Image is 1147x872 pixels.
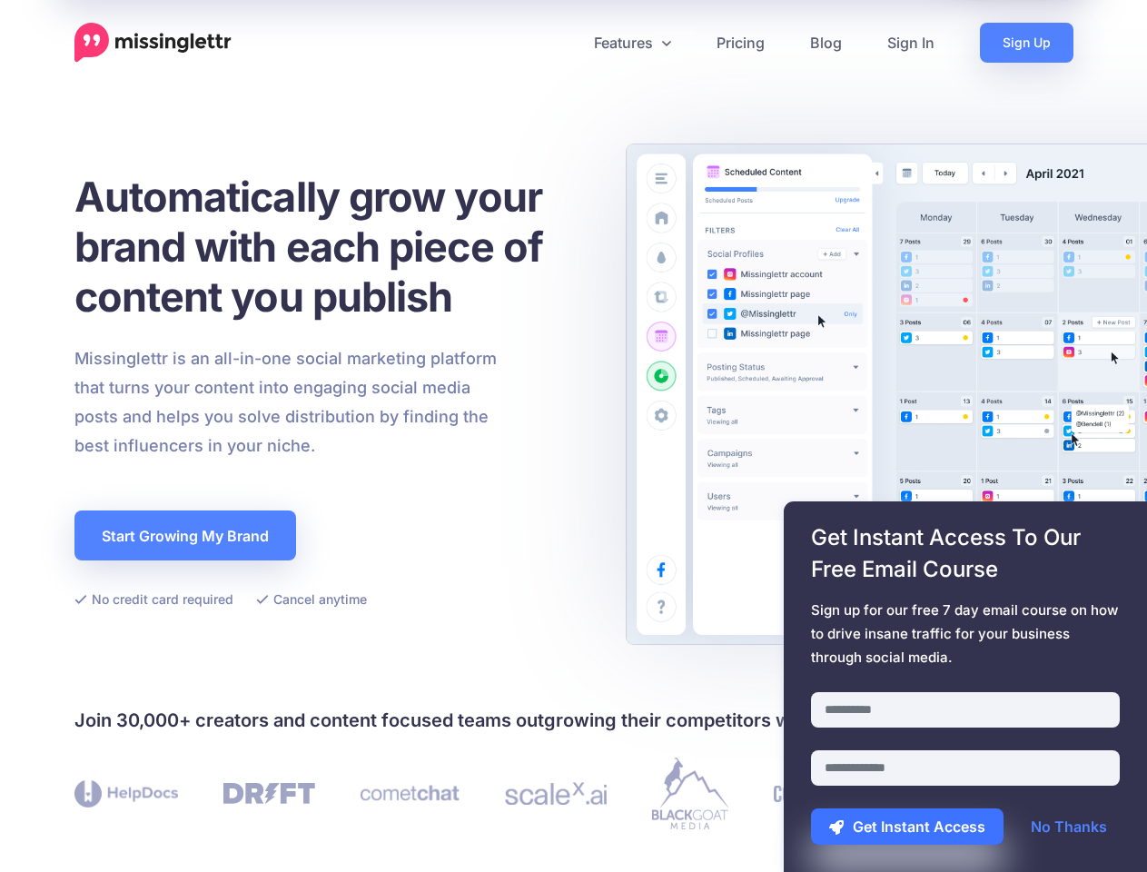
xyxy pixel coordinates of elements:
[74,344,498,461] p: Missinglettr is an all-in-one social marketing platform that turns your content into engaging soc...
[811,521,1120,585] span: Get Instant Access To Our Free Email Course
[865,23,957,63] a: Sign In
[571,23,694,63] a: Features
[811,599,1120,669] span: Sign up for our free 7 day email course on how to drive insane traffic for your business through ...
[74,172,588,322] h1: Automatically grow your brand with each piece of content you publish
[811,808,1004,845] button: Get Instant Access
[694,23,787,63] a: Pricing
[74,706,1073,735] h4: Join 30,000+ creators and content focused teams outgrowing their competitors with Missinglettr
[980,23,1073,63] a: Sign Up
[74,510,296,560] a: Start Growing My Brand
[74,23,232,63] a: Home
[787,23,865,63] a: Blog
[1013,808,1125,845] a: No Thanks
